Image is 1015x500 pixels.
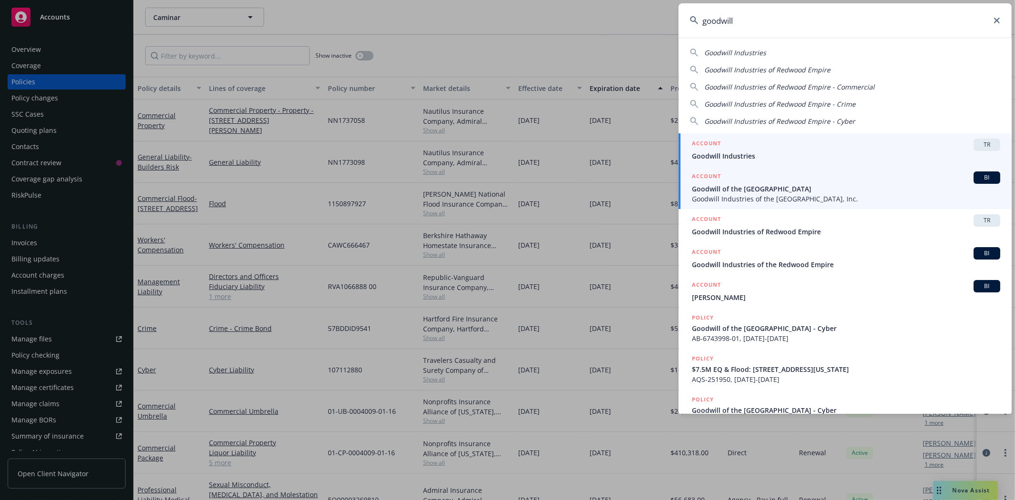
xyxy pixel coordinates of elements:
[692,227,1000,237] span: Goodwill Industries of Redwood Empire
[679,133,1012,166] a: ACCOUNTTRGoodwill Industries
[977,173,996,182] span: BI
[692,214,721,226] h5: ACCOUNT
[692,247,721,259] h5: ACCOUNT
[692,323,1000,333] span: Goodwill of the [GEOGRAPHIC_DATA] - Cyber
[704,65,830,74] span: Goodwill Industries of Redwood Empire
[679,308,1012,349] a: POLICYGoodwill of the [GEOGRAPHIC_DATA] - CyberAB-6743998-01, [DATE]-[DATE]
[679,209,1012,242] a: ACCOUNTTRGoodwill Industries of Redwood Empire
[692,395,714,404] h5: POLICY
[692,139,721,150] h5: ACCOUNT
[692,260,1000,270] span: Goodwill Industries of the Redwood Empire
[679,242,1012,275] a: ACCOUNTBIGoodwill Industries of the Redwood Empire
[679,349,1012,390] a: POLICY$7.5M EQ & Flood: [STREET_ADDRESS][US_STATE]AQS-251950, [DATE]-[DATE]
[692,364,1000,374] span: $7.5M EQ & Flood: [STREET_ADDRESS][US_STATE]
[679,390,1012,430] a: POLICYGoodwill of the [GEOGRAPHIC_DATA] - Cyber
[704,117,855,126] span: Goodwill Industries of Redwood Empire - Cyber
[692,184,1000,194] span: Goodwill of the [GEOGRAPHIC_DATA]
[692,292,1000,302] span: [PERSON_NAME]
[692,405,1000,415] span: Goodwill of the [GEOGRAPHIC_DATA] - Cyber
[692,354,714,363] h5: POLICY
[692,333,1000,343] span: AB-6743998-01, [DATE]-[DATE]
[679,3,1012,38] input: Search...
[692,374,1000,384] span: AQS-251950, [DATE]-[DATE]
[692,194,1000,204] span: Goodwill Industries of the [GEOGRAPHIC_DATA], Inc.
[692,171,721,183] h5: ACCOUNT
[679,166,1012,209] a: ACCOUNTBIGoodwill of the [GEOGRAPHIC_DATA]Goodwill Industries of the [GEOGRAPHIC_DATA], Inc.
[704,48,766,57] span: Goodwill Industries
[704,82,875,91] span: Goodwill Industries of Redwood Empire - Commercial
[977,282,996,290] span: BI
[692,151,1000,161] span: Goodwill Industries
[977,216,996,225] span: TR
[977,249,996,258] span: BI
[692,313,714,322] h5: POLICY
[977,140,996,149] span: TR
[692,280,721,291] h5: ACCOUNT
[679,275,1012,308] a: ACCOUNTBI[PERSON_NAME]
[704,100,856,109] span: Goodwill Industries of Redwood Empire - Crime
